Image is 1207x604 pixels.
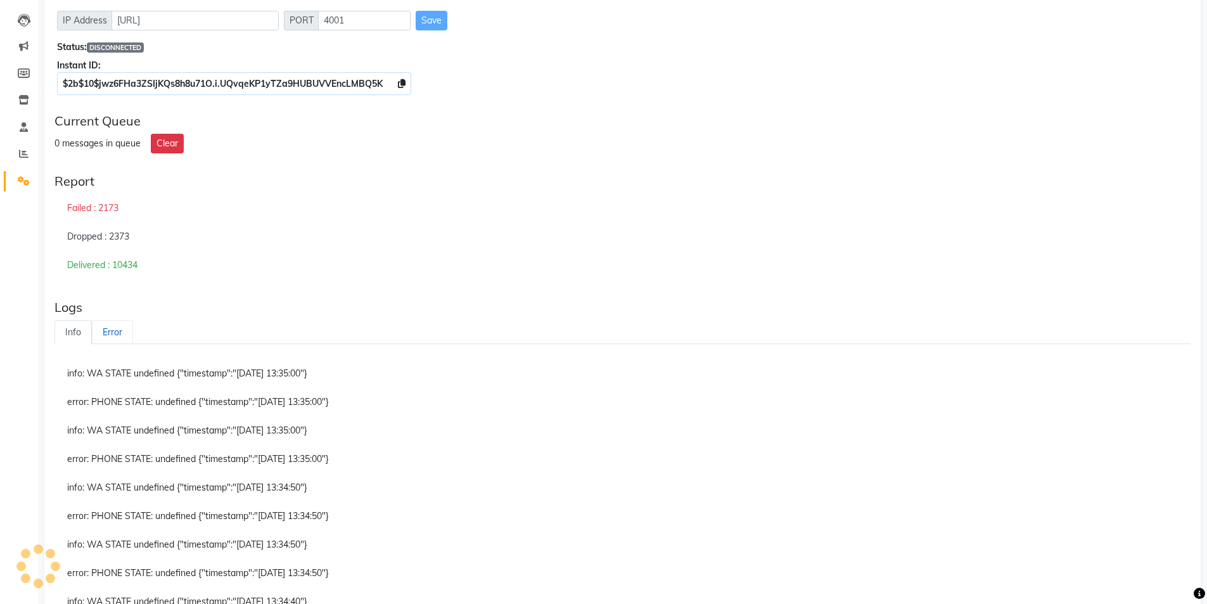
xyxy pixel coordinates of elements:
[54,530,1191,560] div: info: WA STATE undefined {"timestamp":"[DATE] 13:34:50"}
[54,416,1191,446] div: info: WA STATE undefined {"timestamp":"[DATE] 13:35:00"}
[57,59,1188,72] div: Instant ID:
[54,113,1191,129] div: Current Queue
[318,11,411,30] input: Sizing example input
[57,11,113,30] span: IP Address
[57,41,1188,54] div: Status:
[54,445,1191,474] div: error: PHONE STATE: undefined {"timestamp":"[DATE] 13:35:00"}
[54,359,1191,389] div: info: WA STATE undefined {"timestamp":"[DATE] 13:35:00"}
[54,222,1191,252] div: Dropped : 2373
[54,388,1191,417] div: error: PHONE STATE: undefined {"timestamp":"[DATE] 13:35:00"}
[112,11,279,30] input: Sizing example input
[54,174,1191,189] div: Report
[151,134,184,153] button: Clear
[63,78,383,89] span: $2b$10$jwz6FHa3ZSIjKQs8h8u71O.i.UQvqeKP1yTZa9HUBUVVEncLMBQ5K
[54,502,1191,531] div: error: PHONE STATE: undefined {"timestamp":"[DATE] 13:34:50"}
[284,11,319,30] span: PORT
[54,194,1191,223] div: Failed : 2173
[54,473,1191,503] div: info: WA STATE undefined {"timestamp":"[DATE] 13:34:50"}
[92,320,133,345] a: Error
[54,251,1191,280] div: Delivered : 10434
[54,320,92,345] a: Info
[54,300,1191,315] div: Logs
[54,559,1191,588] div: error: PHONE STATE: undefined {"timestamp":"[DATE] 13:34:50"}
[54,137,141,150] div: 0 messages in queue
[87,42,144,53] span: DISCONNECTED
